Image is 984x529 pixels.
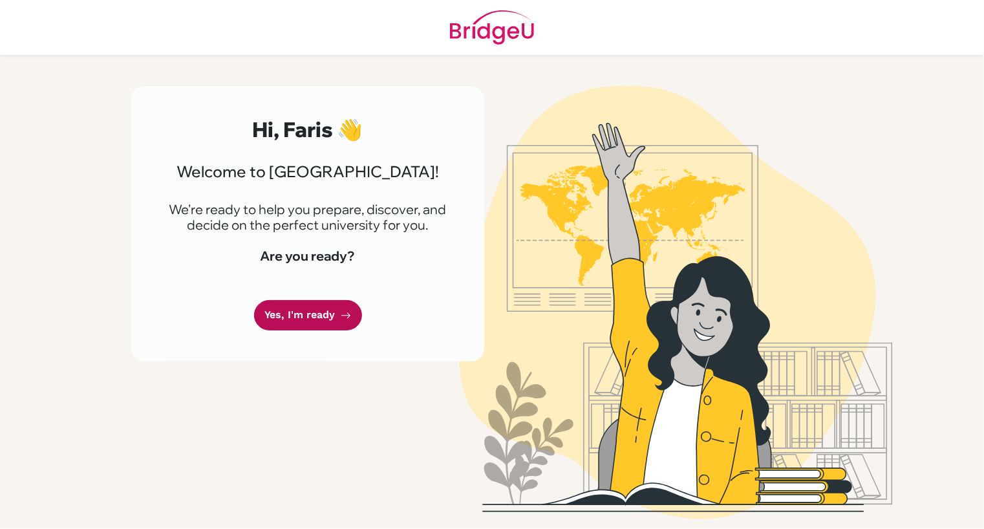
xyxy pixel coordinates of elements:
h4: Are you ready? [162,248,453,264]
p: We're ready to help you prepare, discover, and decide on the perfect university for you. [162,202,453,233]
a: Yes, I'm ready [254,300,362,330]
h3: Welcome to [GEOGRAPHIC_DATA]! [162,162,453,181]
h2: Hi, Faris 👋 [162,117,453,142]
